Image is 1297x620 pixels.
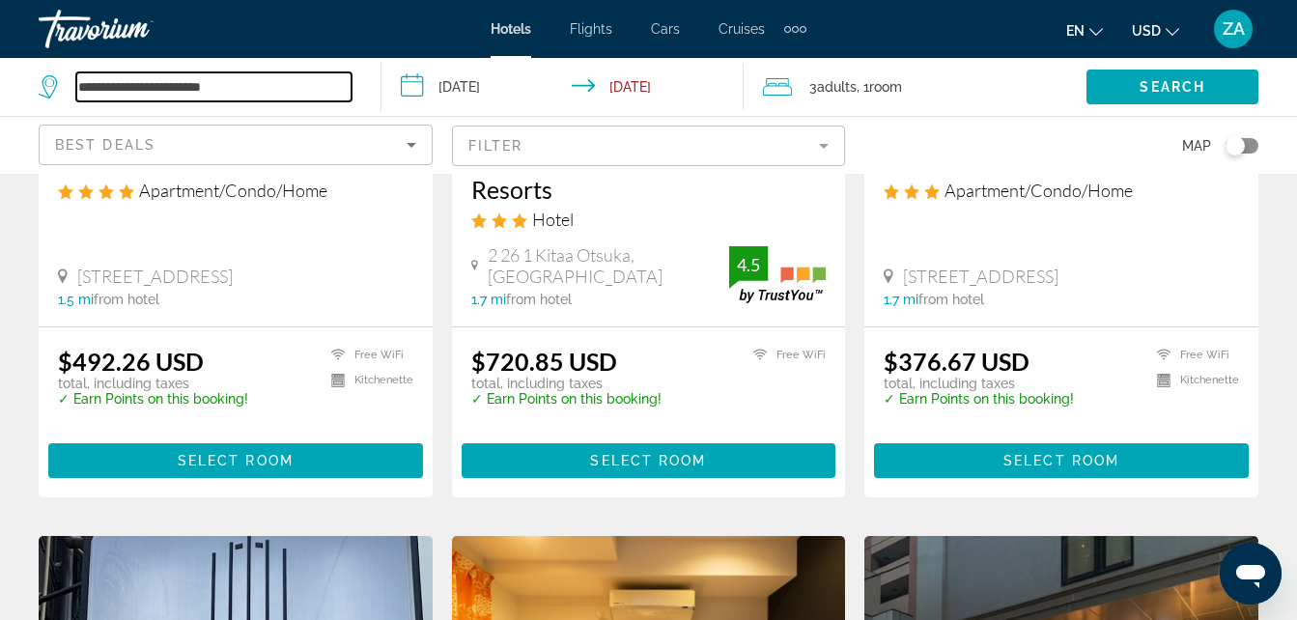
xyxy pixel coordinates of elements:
[1182,132,1211,159] span: Map
[1086,70,1258,104] button: Search
[1211,137,1258,155] button: Toggle map
[58,292,94,307] span: 1.5 mi
[918,292,984,307] span: from hotel
[178,453,294,468] span: Select Room
[784,14,806,44] button: Extra navigation items
[58,376,248,391] p: total, including taxes
[1140,79,1205,95] span: Search
[1132,16,1179,44] button: Change currency
[719,21,765,37] a: Cruises
[471,391,662,407] p: ✓ Earn Points on this booking!
[139,180,327,201] span: Apartment/Condo/Home
[471,146,827,204] a: OMO5 Tokyo Otsuka by Hoshino Resorts
[55,137,155,153] span: Best Deals
[77,266,233,287] span: [STREET_ADDRESS]
[1220,543,1282,605] iframe: Button to launch messaging window
[945,180,1133,201] span: Apartment/Condo/Home
[570,21,612,37] a: Flights
[1003,453,1119,468] span: Select Room
[817,79,857,95] span: Adults
[322,347,413,363] li: Free WiFi
[322,373,413,389] li: Kitchenette
[48,443,423,478] button: Select Room
[471,376,662,391] p: total, including taxes
[1132,23,1161,39] span: USD
[58,180,413,201] div: 4 star Apartment
[744,347,826,363] li: Free WiFi
[590,453,706,468] span: Select Room
[729,253,768,276] div: 4.5
[884,180,1239,201] div: 3 star Apartment
[874,443,1249,478] button: Select Room
[1223,19,1245,39] span: ZA
[651,21,680,37] a: Cars
[1066,16,1103,44] button: Change language
[874,447,1249,468] a: Select Room
[729,246,826,303] img: trustyou-badge.svg
[381,58,744,116] button: Check-in date: Mar 3, 2026 Check-out date: Mar 6, 2026
[488,244,729,287] span: 2 26 1 Kitaa Otsuka, [GEOGRAPHIC_DATA]
[532,209,574,230] span: Hotel
[94,292,159,307] span: from hotel
[471,347,617,376] ins: $720.85 USD
[884,391,1074,407] p: ✓ Earn Points on this booking!
[884,347,1029,376] ins: $376.67 USD
[462,447,836,468] a: Select Room
[1147,373,1239,389] li: Kitchenette
[884,292,918,307] span: 1.7 mi
[857,73,902,100] span: , 1
[1208,9,1258,49] button: User Menu
[471,209,827,230] div: 3 star Hotel
[48,447,423,468] a: Select Room
[869,79,902,95] span: Room
[39,4,232,54] a: Travorium
[58,347,204,376] ins: $492.26 USD
[491,21,531,37] a: Hotels
[744,58,1086,116] button: Travelers: 3 adults, 0 children
[462,443,836,478] button: Select Room
[903,266,1058,287] span: [STREET_ADDRESS]
[452,125,846,167] button: Filter
[471,292,506,307] span: 1.7 mi
[1066,23,1085,39] span: en
[1147,347,1239,363] li: Free WiFi
[55,133,416,156] mat-select: Sort by
[58,391,248,407] p: ✓ Earn Points on this booking!
[884,376,1074,391] p: total, including taxes
[506,292,572,307] span: from hotel
[809,73,857,100] span: 3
